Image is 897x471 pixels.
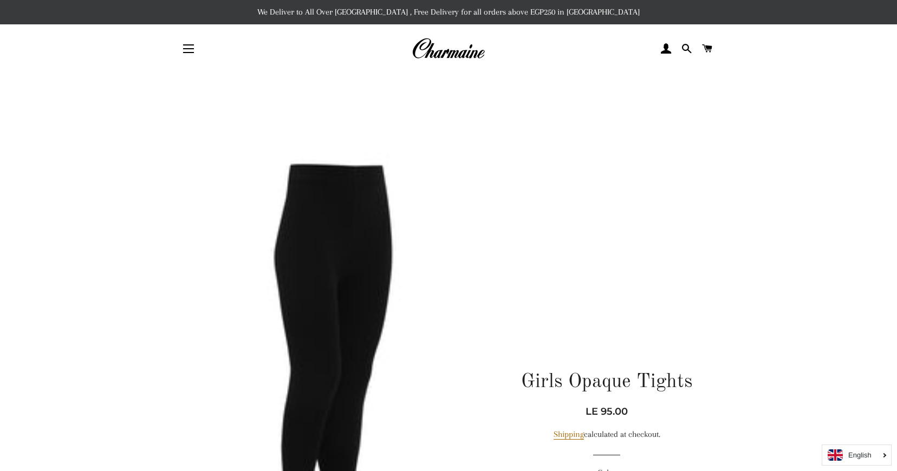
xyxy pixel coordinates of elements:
a: Shipping [554,429,584,440]
i: English [848,452,872,459]
h1: Girls Opaque Tights [511,369,703,396]
span: LE 95.00 [586,405,628,417]
a: English [828,449,886,461]
img: Charmaine Egypt [412,37,485,61]
div: calculated at checkout. [511,428,703,441]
